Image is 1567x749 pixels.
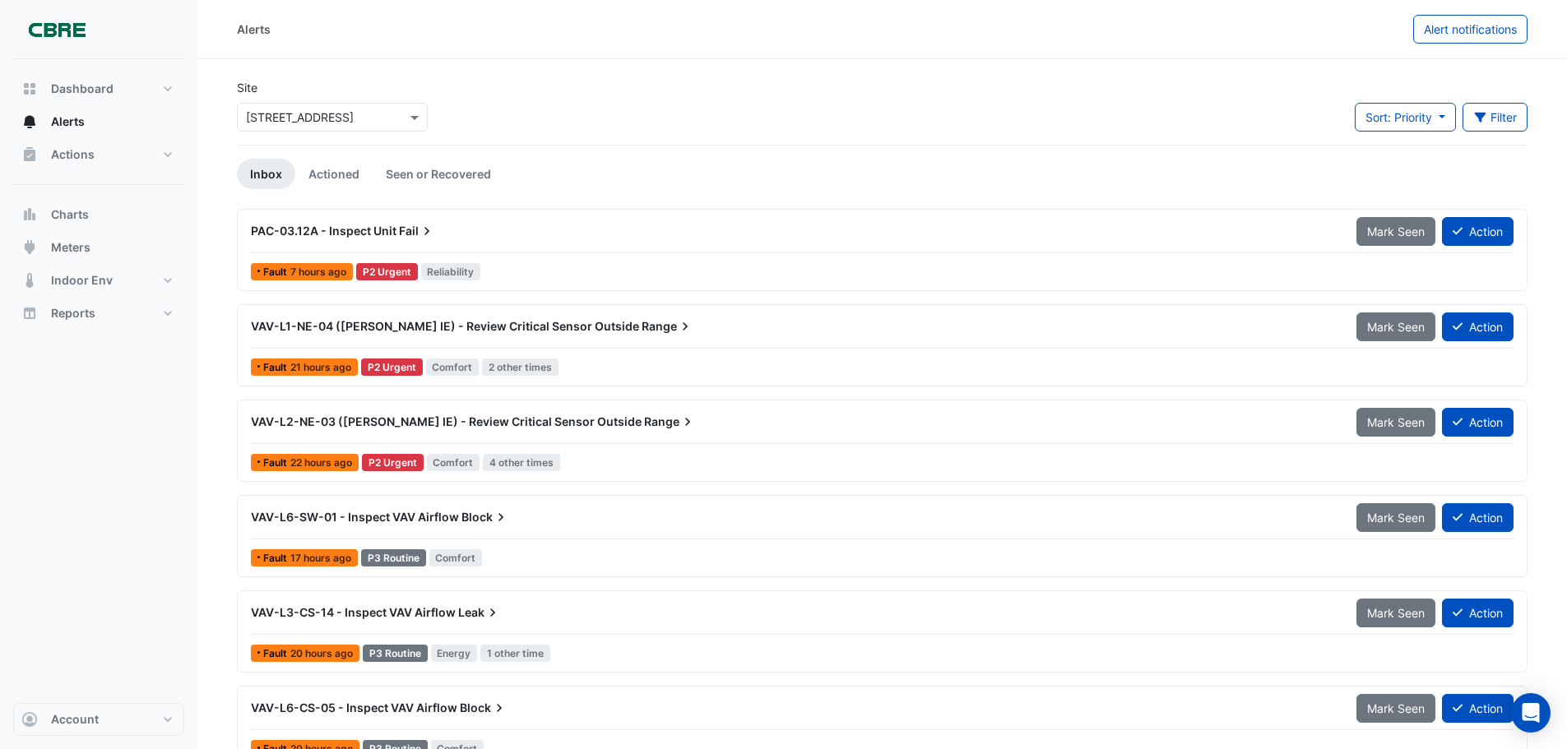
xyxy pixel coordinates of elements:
span: Range [642,318,693,335]
span: Fault [263,649,290,659]
a: Actioned [295,159,373,189]
span: Alerts [51,113,85,130]
span: Energy [431,645,478,662]
span: Comfort [427,454,480,471]
button: Mark Seen [1356,408,1435,437]
span: Mark Seen [1367,224,1425,238]
button: Action [1442,217,1514,246]
div: P2 Urgent [362,454,424,471]
span: Mon 15-Sep-2025 10:20 AEST [290,361,351,373]
span: 2 other times [482,358,559,376]
label: Site [237,79,257,96]
span: Fault [263,553,290,563]
button: Action [1442,694,1514,723]
button: Action [1442,312,1514,341]
span: VAV-L3-CS-14 - Inspect VAV Airflow [251,605,456,619]
span: Actions [51,146,95,163]
span: Block [460,700,508,716]
span: 1 other time [480,645,550,662]
span: Charts [51,206,89,223]
span: VAV-L6-CS-05 - Inspect VAV Airflow [251,700,457,714]
app-icon: Meters [21,239,38,256]
span: Mon 15-Sep-2025 14:22 AEST [290,552,351,564]
button: Action [1442,503,1514,532]
button: Alerts [13,105,184,138]
span: VAV-L2-NE-03 ([PERSON_NAME] IE) - Review Critical Sensor Outside [251,414,642,428]
span: Indoor Env [51,272,113,289]
span: Meters [51,239,90,256]
button: Reports [13,297,184,330]
img: Company Logo [20,13,94,46]
button: Dashboard [13,72,184,105]
span: Comfort [426,358,480,376]
button: Mark Seen [1356,503,1435,532]
span: Mark Seen [1367,511,1425,525]
a: Seen or Recovered [373,159,504,189]
span: Range [644,414,696,430]
div: P2 Urgent [361,358,423,376]
span: Fault [263,458,290,468]
div: P2 Urgent [356,263,418,280]
app-icon: Reports [21,305,38,321]
button: Filter [1463,103,1528,132]
button: Actions [13,138,184,171]
span: Comfort [429,549,483,566]
a: Inbox [237,159,295,189]
button: Mark Seen [1356,217,1435,246]
app-icon: Alerts [21,113,38,130]
span: Tue 16-Sep-2025 00:35 AEST [290,266,346,278]
div: P3 Routine [361,549,426,566]
button: Sort: Priority [1355,103,1456,132]
span: Mark Seen [1367,701,1425,715]
div: Alerts [237,21,271,38]
button: Charts [13,198,184,231]
app-icon: Dashboard [21,81,38,97]
span: 4 other times [483,454,560,471]
button: Account [13,703,184,736]
div: P3 Routine [363,645,428,662]
span: Dashboard [51,81,114,97]
span: Fail [399,223,435,239]
button: Indoor Env [13,264,184,297]
app-icon: Indoor Env [21,272,38,289]
span: Reports [51,305,95,321]
span: Fault [263,363,290,372]
button: Meters [13,231,184,264]
span: Mark Seen [1367,320,1425,334]
span: Mark Seen [1367,606,1425,620]
span: Fault [263,267,290,277]
span: Block [461,509,509,525]
span: Mark Seen [1367,415,1425,429]
span: Alert notifications [1424,22,1517,36]
span: Mon 15-Sep-2025 11:33 AEST [290,647,353,659]
button: Alert notifications [1413,15,1528,44]
span: Mon 15-Sep-2025 10:02 AEST [290,456,352,469]
span: Sort: Priority [1365,110,1432,124]
button: Action [1442,408,1514,437]
span: Reliability [421,263,481,280]
button: Action [1442,599,1514,627]
button: Mark Seen [1356,312,1435,341]
div: Open Intercom Messenger [1511,693,1551,733]
span: Leak [458,604,501,621]
span: VAV-L6-SW-01 - Inspect VAV Airflow [251,510,459,524]
button: Mark Seen [1356,599,1435,627]
span: Account [51,711,99,728]
span: PAC-03.12A - Inspect Unit [251,224,396,238]
span: VAV-L1-NE-04 ([PERSON_NAME] IE) - Review Critical Sensor Outside [251,319,639,333]
app-icon: Actions [21,146,38,163]
button: Mark Seen [1356,694,1435,723]
app-icon: Charts [21,206,38,223]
